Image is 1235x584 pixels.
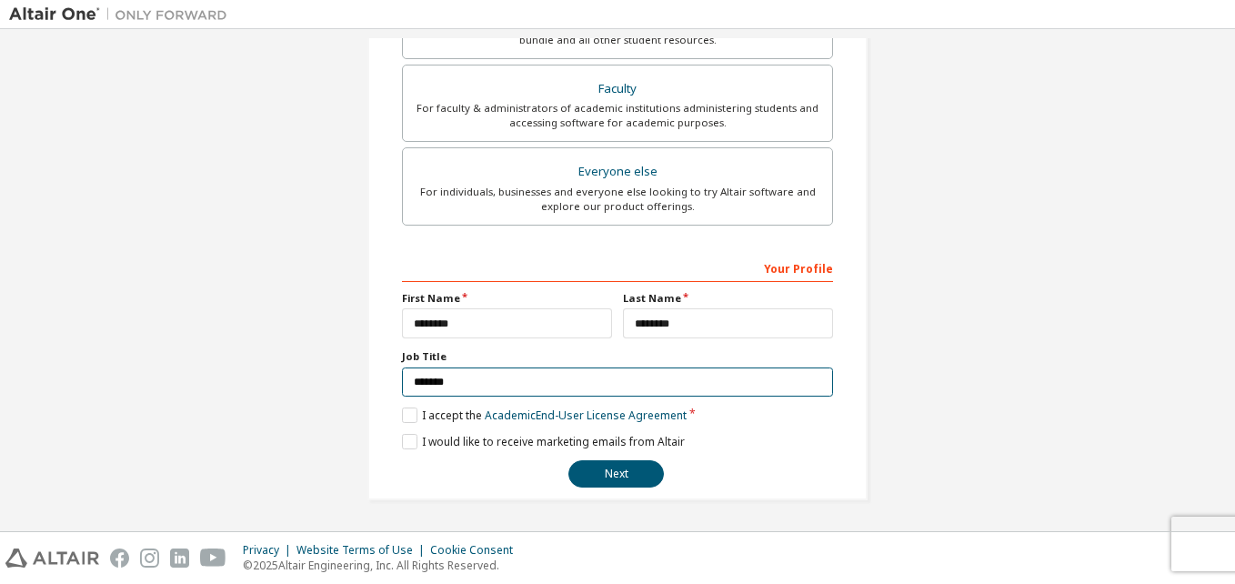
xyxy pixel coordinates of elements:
[485,408,687,423] a: Academic End-User License Agreement
[402,434,685,449] label: I would like to receive marketing emails from Altair
[414,159,821,185] div: Everyone else
[402,253,833,282] div: Your Profile
[110,549,129,568] img: facebook.svg
[623,291,833,306] label: Last Name
[414,101,821,130] div: For faculty & administrators of academic institutions administering students and accessing softwa...
[243,558,524,573] p: © 2025 Altair Engineering, Inc. All Rights Reserved.
[402,408,687,423] label: I accept the
[5,549,99,568] img: altair_logo.svg
[140,549,159,568] img: instagram.svg
[402,349,833,364] label: Job Title
[296,543,430,558] div: Website Terms of Use
[568,460,664,488] button: Next
[414,185,821,214] div: For individuals, businesses and everyone else looking to try Altair software and explore our prod...
[430,543,524,558] div: Cookie Consent
[170,549,189,568] img: linkedin.svg
[414,76,821,102] div: Faculty
[243,543,296,558] div: Privacy
[200,549,226,568] img: youtube.svg
[402,291,612,306] label: First Name
[9,5,236,24] img: Altair One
